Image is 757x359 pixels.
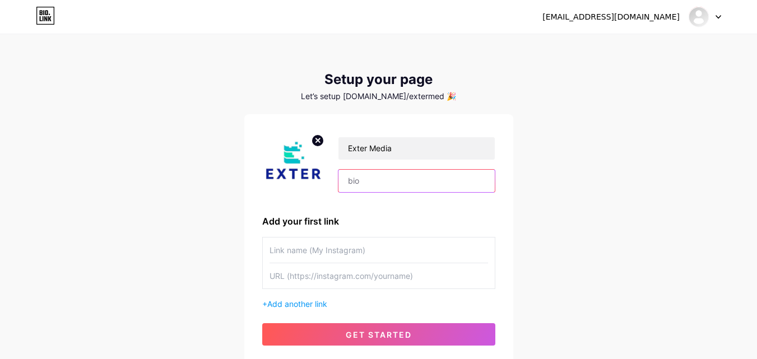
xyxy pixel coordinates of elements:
[542,11,680,23] div: [EMAIL_ADDRESS][DOMAIN_NAME]
[262,323,495,346] button: get started
[270,237,488,263] input: Link name (My Instagram)
[262,215,495,228] div: Add your first link
[244,92,513,101] div: Let’s setup [DOMAIN_NAME]/extermed 🎉
[262,298,495,310] div: +
[338,137,494,160] input: Your name
[262,132,325,197] img: profile pic
[688,6,709,27] img: Exter Media
[338,170,494,192] input: bio
[267,299,327,309] span: Add another link
[244,72,513,87] div: Setup your page
[270,263,488,288] input: URL (https://instagram.com/yourname)
[346,330,412,339] span: get started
